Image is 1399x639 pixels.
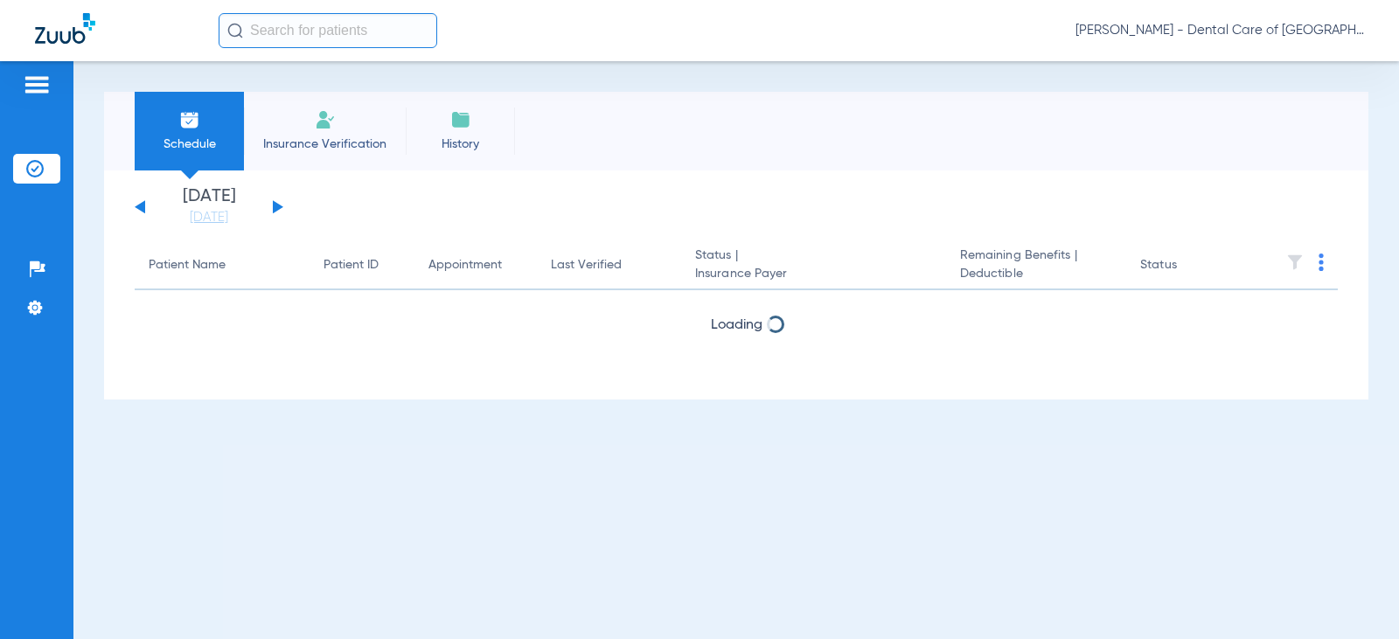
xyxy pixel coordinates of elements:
[711,318,762,332] span: Loading
[157,209,261,226] a: [DATE]
[149,256,226,274] div: Patient Name
[428,256,502,274] div: Appointment
[681,241,946,290] th: Status |
[960,265,1112,283] span: Deductible
[419,135,502,153] span: History
[946,241,1126,290] th: Remaining Benefits |
[1075,22,1364,39] span: [PERSON_NAME] - Dental Care of [GEOGRAPHIC_DATA]
[179,109,200,130] img: Schedule
[315,109,336,130] img: Manual Insurance Verification
[551,256,622,274] div: Last Verified
[1319,254,1324,271] img: group-dot-blue.svg
[227,23,243,38] img: Search Icon
[148,135,231,153] span: Schedule
[450,109,471,130] img: History
[551,256,667,274] div: Last Verified
[149,256,296,274] div: Patient Name
[219,13,437,48] input: Search for patients
[257,135,393,153] span: Insurance Verification
[157,188,261,226] li: [DATE]
[695,265,932,283] span: Insurance Payer
[1286,254,1304,271] img: filter.svg
[428,256,523,274] div: Appointment
[23,74,51,95] img: hamburger-icon
[324,256,379,274] div: Patient ID
[35,13,95,44] img: Zuub Logo
[324,256,400,274] div: Patient ID
[1126,241,1244,290] th: Status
